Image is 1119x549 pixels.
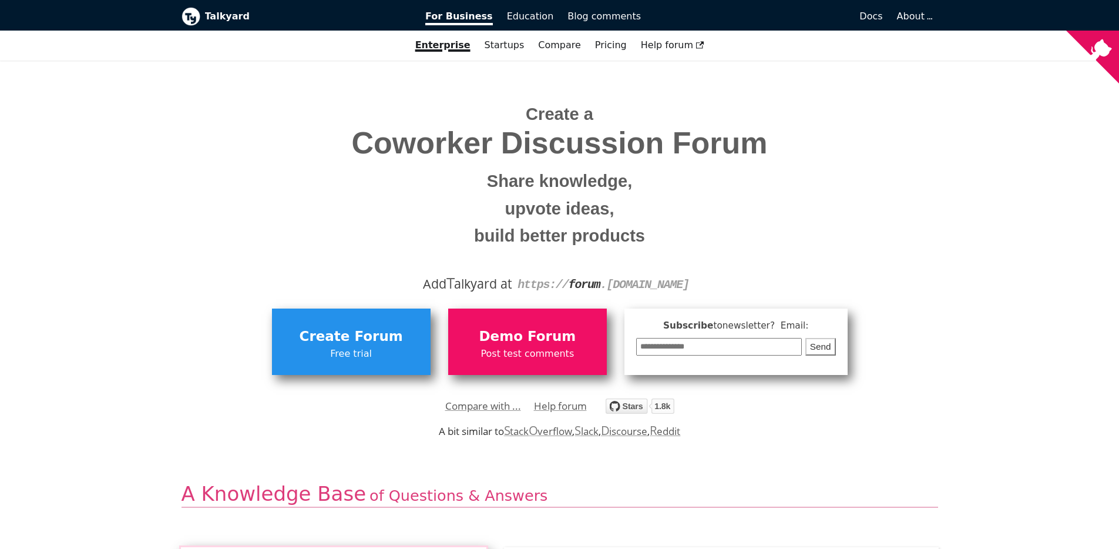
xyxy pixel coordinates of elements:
a: Docs [648,6,890,26]
span: D [601,422,610,438]
a: StackOverflow [504,424,573,438]
span: Education [507,11,554,22]
span: of Questions & Answers [369,487,547,504]
b: Talkyard [205,9,409,24]
a: Star debiki/talkyard on GitHub [606,400,674,417]
h2: A Knowledge Base [182,481,938,508]
button: Send [805,338,836,356]
span: to newsletter ? Email: [713,320,808,331]
span: Help forum [641,39,704,51]
span: Free trial [278,346,425,361]
a: Compare [538,39,581,51]
a: Discourse [601,424,647,438]
a: For Business [418,6,500,26]
span: Blog comments [567,11,641,22]
a: Reddit [650,424,680,438]
small: upvote ideas, [190,195,929,223]
a: Talkyard logoTalkyard [182,7,409,26]
span: S [574,422,581,438]
a: Demo ForumPost test comments [448,309,607,374]
small: Share knowledge, [190,168,929,195]
a: Startups [478,35,532,55]
span: For Business [425,11,493,25]
a: Help forum [634,35,711,55]
div: Add alkyard at [190,274,929,294]
a: Enterprise [408,35,478,55]
span: Docs [859,11,882,22]
span: S [504,422,510,438]
span: Subscribe [636,319,836,333]
a: About [897,11,931,22]
a: Blog comments [560,6,648,26]
img: Talkyard logo [182,7,200,26]
span: O [529,422,538,438]
a: Education [500,6,561,26]
a: Slack [574,424,598,438]
strong: forum [569,278,600,292]
a: Compare with ... [445,397,521,415]
span: Create Forum [278,326,425,348]
span: Create a [526,105,593,123]
small: build better products [190,222,929,250]
span: T [446,272,455,293]
span: Post test comments [454,346,601,361]
a: Pricing [588,35,634,55]
span: Demo Forum [454,326,601,348]
img: talkyard.svg [606,399,674,414]
a: Help forum [534,397,587,415]
span: Coworker Discussion Forum [190,126,929,160]
span: R [650,422,657,438]
a: Create ForumFree trial [272,309,431,374]
code: https:// . [DOMAIN_NAME] [518,278,689,292]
